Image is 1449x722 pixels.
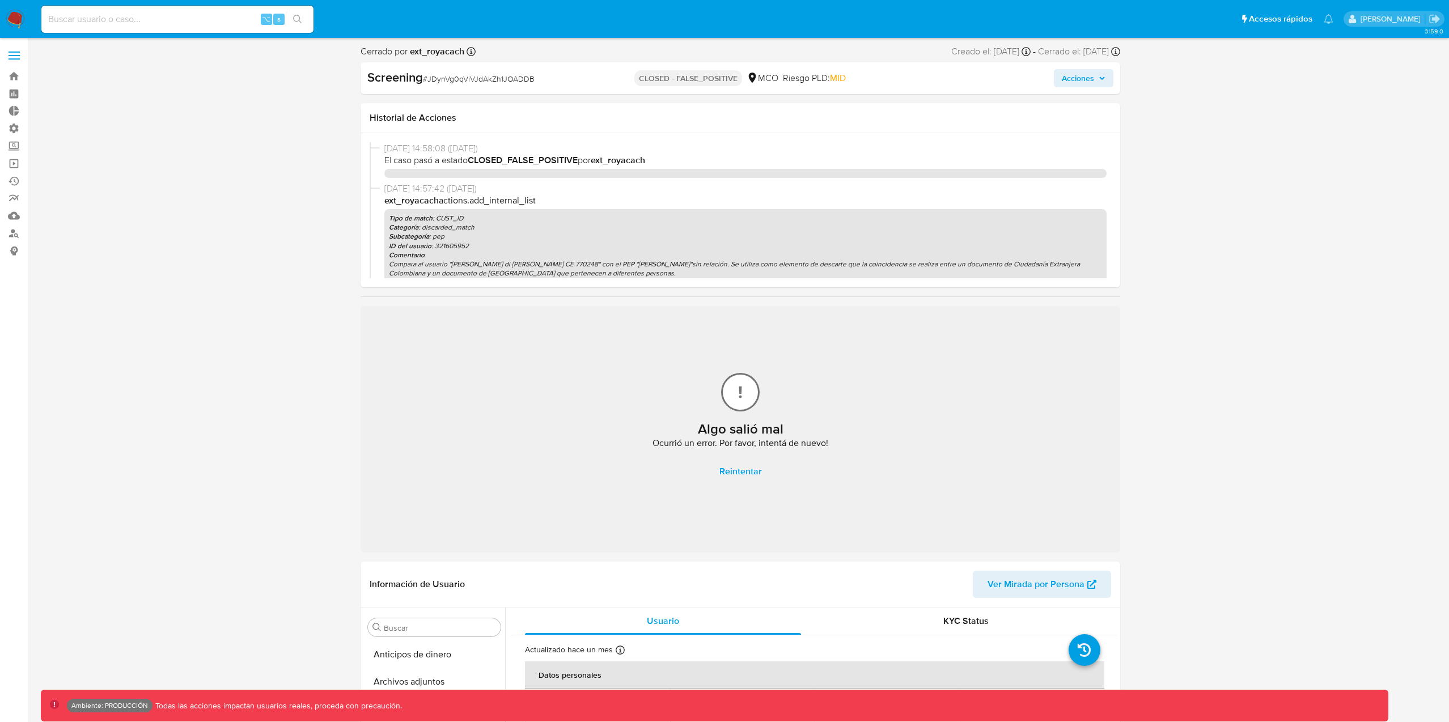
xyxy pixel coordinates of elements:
[525,661,1104,689] th: Datos personales
[973,689,1038,699] p: Nombre completo :
[1324,14,1333,24] a: Notificaciones
[951,45,1031,58] div: Creado el: [DATE]
[372,623,382,632] button: Buscar
[41,12,313,27] input: Buscar usuario o caso...
[973,571,1111,598] button: Ver Mirada por Persona
[286,11,309,27] button: search-icon
[1033,45,1036,58] span: -
[988,571,1084,598] span: Ver Mirada por Persona
[634,70,742,86] p: CLOSED - FALSE_POSITIVE
[262,14,270,24] span: ⌥
[1054,69,1113,87] button: Acciones
[1361,14,1425,24] p: angelamaria.francopatino@mercadolibre.com.co
[71,703,148,708] p: Ambiente: PRODUCCIÓN
[1062,69,1094,87] span: Acciones
[367,68,423,86] b: Screening
[525,644,613,655] p: Actualizado hace un mes
[943,614,989,627] span: KYC Status
[747,72,778,84] div: MCO
[830,71,846,84] span: MID
[363,641,505,668] button: Anticipos de dinero
[363,668,505,695] button: Archivos adjuntos
[647,614,679,627] span: Usuario
[384,623,496,633] input: Buscar
[370,579,465,590] h1: Información de Usuario
[152,700,402,711] p: Todas las acciones impactan usuarios reales, proceda con precaución.
[423,73,535,84] span: # JDynVg0qViVJdAkZh1JOADDB
[408,45,464,58] b: ext_royacach
[1249,13,1312,25] span: Accesos rápidos
[783,72,846,84] span: Riesgo PLD:
[277,14,281,24] span: s
[361,45,464,58] span: Cerrado por
[1038,45,1120,58] div: Cerrado el: [DATE]
[1429,13,1440,25] a: Salir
